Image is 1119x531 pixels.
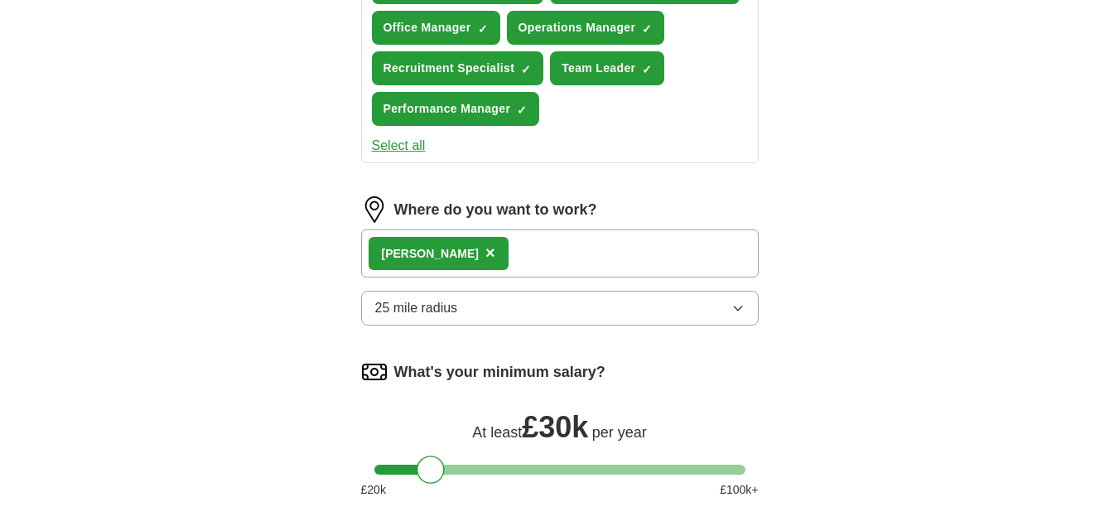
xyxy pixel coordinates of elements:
span: ✓ [478,22,488,36]
button: Operations Manager✓ [507,11,665,45]
span: Office Manager [383,19,471,36]
button: Team Leader✓ [550,51,664,85]
button: Recruitment Specialist✓ [372,51,544,85]
span: At least [472,424,522,441]
button: 25 mile radius [361,291,759,326]
span: Performance Manager [383,100,511,118]
div: [PERSON_NAME] [382,245,479,263]
span: ✓ [517,104,527,117]
span: ✓ [521,63,531,76]
img: location.png [361,196,388,223]
button: × [485,241,495,266]
img: salary.png [361,359,388,385]
span: £ 20 k [361,481,386,499]
span: ✓ [642,63,652,76]
span: £ 100 k+ [720,481,758,499]
span: × [485,244,495,262]
span: Operations Manager [519,19,636,36]
button: Office Manager✓ [372,11,500,45]
span: ✓ [642,22,652,36]
span: per year [592,424,647,441]
label: Where do you want to work? [394,199,597,221]
span: 25 mile radius [375,298,458,318]
span: £ 30k [522,410,588,444]
span: Team Leader [562,60,635,77]
label: What's your minimum salary? [394,361,605,384]
button: Performance Manager✓ [372,92,540,126]
span: Recruitment Specialist [383,60,515,77]
button: Select all [372,136,426,156]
